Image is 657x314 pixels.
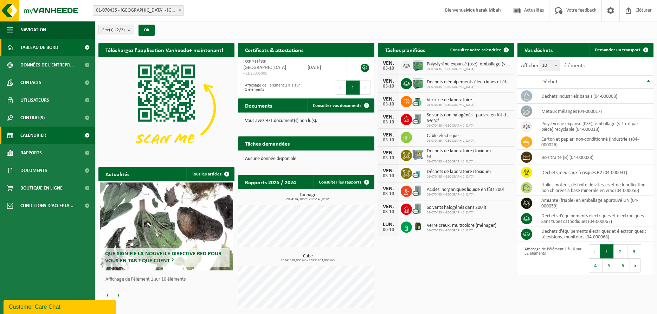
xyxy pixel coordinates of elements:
span: ISSEP LIÈGE - [GEOGRAPHIC_DATA] [243,59,286,70]
button: Site(s)(2/2) [98,25,134,35]
span: 01-070435 - [GEOGRAPHIC_DATA] [427,193,504,197]
span: Site(s) [102,25,125,36]
p: Aucune donnée disponible. [245,156,367,161]
span: Déchet [541,79,558,85]
button: Vorige [102,288,113,302]
div: 03-10 [381,102,395,107]
span: Tableau de bord [20,39,58,56]
span: Polystyrène expansé (pse), emballage (< 1 m² par pièce) recyclable [427,62,510,67]
span: Rapports [20,144,42,162]
div: VEN. [381,78,395,84]
button: Next [360,81,371,95]
span: 01-070435 - [GEOGRAPHIC_DATA] [427,229,496,233]
button: 3 [627,244,641,258]
a: Consulter vos documents [307,98,374,113]
i: Pe [427,154,432,159]
button: Previous [335,81,346,95]
button: Previous [589,244,600,258]
strong: Moubarak Mbah [466,8,501,13]
span: 01-070435 - ISSEP LIÈGE - LIÈGE [93,5,184,16]
span: 01-070435 - ISSEP LIÈGE - LIÈGE [93,6,183,15]
td: déchets d'équipements électriques et électroniques : télévisions, moniteurs (04-000068) [536,226,653,242]
div: 06-10 [381,228,395,232]
button: 4 [589,258,603,273]
td: polystyrène expansé (PSE), emballage (< 1 m² par pièce) recyclable (04-000018) [536,119,653,134]
h2: Actualités [98,167,136,181]
span: 01-070435 - [GEOGRAPHIC_DATA] [427,211,487,215]
iframe: chat widget [4,299,117,314]
span: Données de l'entrepr... [20,56,74,74]
a: Que signifie la nouvelle directive RED pour vous en tant que client ? [100,182,233,270]
button: OK [139,25,155,36]
div: 03-10 [381,210,395,214]
td: carton et papier, non-conditionné (industriel) (04-000026) [536,134,653,150]
div: 03-10 [381,156,395,161]
td: déchets industriels banals (04-000008) [536,89,653,104]
td: déchets d'équipements électriques et électroniques - Sans tubes cathodiques (04-000067) [536,211,653,226]
span: Déchets de laboratoire (toxique) [427,148,491,154]
h2: Rapports 2025 / 2024 [238,175,303,189]
h2: Vos déchets [517,43,560,57]
span: Verrerie de laboratoire [427,97,475,103]
h2: Tâches demandées [238,136,297,150]
img: PB-HB-1400-HPE-GN-11 [412,59,424,72]
div: Affichage de l'élément 1 à 1 sur 1 éléments [241,80,303,95]
div: VEN. [381,114,395,120]
h2: Certificats & attestations [238,43,310,57]
span: 01-070435 - [GEOGRAPHIC_DATA] [427,67,510,71]
img: PB-OT-0200-CU [412,95,424,107]
span: Consulter votre calendrier [450,48,501,52]
span: Que signifie la nouvelle directive RED pour vous en tant que client ? [105,251,221,263]
span: 10 [539,60,560,71]
a: Consulter les rapports [313,175,374,189]
span: Conditions d'accepta... [20,197,73,214]
div: 03-10 [381,138,395,143]
div: 03-10 [381,84,395,89]
img: LP-LD-00200-CU [412,185,424,197]
a: Consulter votre calendrier [445,43,513,57]
button: 6 [616,258,630,273]
h3: Tonnage [241,193,374,201]
img: LP-OT-00060-CU [412,167,424,179]
div: VEN. [381,132,395,138]
h3: Cube [241,254,374,262]
a: Demander un transport [589,43,653,57]
h2: Documents [238,98,279,112]
span: Navigation [20,21,46,39]
span: Contrat(s) [20,109,45,127]
count: (2/2) [115,28,125,32]
div: 03-10 [381,66,395,71]
img: CR-HR-1C-1000-PES-01 [412,220,424,232]
span: 10 [539,61,560,71]
td: amiante (friable) en emballage approuvé UN (04-000059) [536,196,653,211]
span: Utilisateurs [20,91,49,109]
button: 1 [346,81,360,95]
div: VEN. [381,204,395,210]
span: Solvants non halogénés - pauvre en fût de 200lt [427,113,510,118]
td: déchets médicaux à risques B2 (04-000041) [536,165,653,180]
div: VEN. [381,60,395,66]
span: 2024: 318,000 m3 - 2025: 203,000 m3 [241,259,374,262]
span: Solvants halogénés dans 200 lt [427,205,487,211]
h2: Téléchargez l'application Vanheede+ maintenant! [98,43,230,57]
div: 03-10 [381,192,395,197]
div: VEN. [381,150,395,156]
span: Déchets d'équipements électriques et électroniques : télévisions, moniteurs [427,79,510,85]
span: Câble électrique [427,133,475,139]
div: Affichage de l'élément 1 à 10 sur 52 éléments [521,244,582,273]
span: Acides inorganiques liquide en fûts 200l [427,187,504,193]
a: Tous les articles [186,167,234,181]
img: LP-LD-00200-CU [412,203,424,214]
span: Calendrier [20,127,46,144]
button: 2 [614,244,627,258]
div: VEN. [381,96,395,102]
div: LUN. [381,222,395,228]
td: huiles moteur, de boîte de vitesses et de lubrification non chlorées à base minérale en vrac (04-... [536,180,653,196]
label: Afficher éléments [521,63,585,69]
span: Boutique en ligne [20,179,63,197]
span: Consulter vos documents [313,103,361,108]
span: Demander un transport [595,48,640,52]
div: 03-10 [381,174,395,179]
span: 01-070435 - [GEOGRAPHIC_DATA] [427,103,475,107]
span: Verre creux, multicolore (ménager) [427,223,496,229]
